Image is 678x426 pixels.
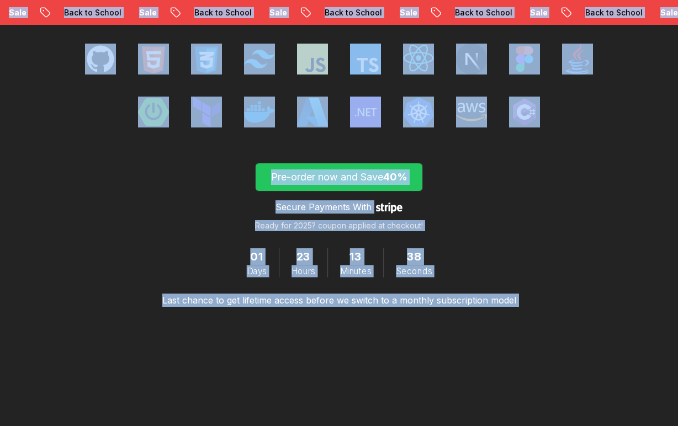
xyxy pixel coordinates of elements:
span: 1 Days [250,248,263,265]
img: techs tacks [138,97,169,127]
p: Sale [256,7,292,18]
img: techs tacks [350,97,381,127]
span: Seconds [396,265,432,277]
span: Minutes [340,265,371,277]
p: Back to School [442,7,517,18]
p: Last chance to get lifetime access before we switch to a monthly subscription model [162,294,516,307]
img: techs tacks [138,44,169,74]
p: Sale [517,7,552,18]
img: techs tacks [456,97,487,127]
img: techs tacks [350,44,381,74]
img: techs tacks [509,97,540,127]
img: techs tacks [509,44,540,74]
button: Pre-order now and Save40%Secure Payments WithReady for 2025? coupon applied at checkout! [255,163,423,231]
img: techs tacks [403,97,434,127]
p: Back to School [572,7,647,18]
p: Sale [126,7,161,18]
img: techs tacks [191,44,222,74]
span: 13 Minutes [349,248,362,265]
p: Sale [386,7,422,18]
span: Hours [292,265,315,277]
span: 40% [383,171,407,183]
img: techs tacks [244,97,275,127]
span: Days [246,265,266,277]
p: Ready for 2025? coupon applied at checkout! [255,220,423,231]
p: Back to School [181,7,256,18]
img: techs tacks [297,97,328,127]
p: Back to School [311,7,386,18]
span: 23 Hours [296,248,310,265]
p: Pre-order now and Save [268,169,410,185]
span: 38 Seconds [406,248,421,265]
img: techs tacks [191,97,222,127]
img: techs tacks [244,44,275,74]
img: techs tacks [403,44,434,74]
img: techs tacks [456,44,487,74]
p: Back to School [51,7,126,18]
img: techs tacks [85,44,116,74]
p: Secure Payments With [276,200,372,214]
img: techs tacks [297,44,328,74]
img: techs tacks [562,44,593,74]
